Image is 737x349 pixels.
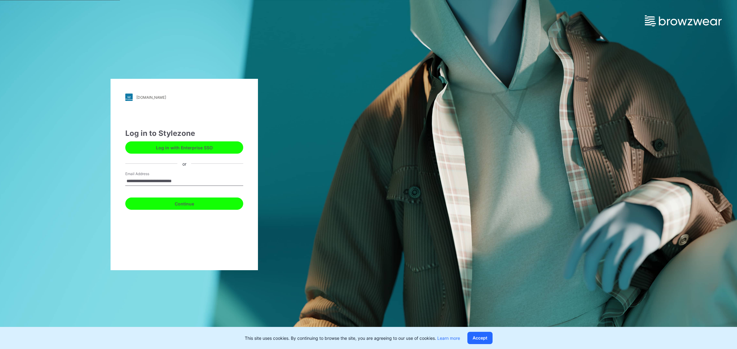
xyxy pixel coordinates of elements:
[125,94,243,101] a: [DOMAIN_NAME]
[467,332,493,344] button: Accept
[125,198,243,210] button: Continue
[177,160,191,167] div: or
[645,15,722,26] img: browzwear-logo.e42bd6dac1945053ebaf764b6aa21510.svg
[245,335,460,341] p: This site uses cookies. By continuing to browse the site, you are agreeing to our use of cookies.
[125,94,133,101] img: stylezone-logo.562084cfcfab977791bfbf7441f1a819.svg
[125,128,243,139] div: Log in to Stylezone
[437,336,460,341] a: Learn more
[136,95,166,100] div: [DOMAIN_NAME]
[125,141,243,154] button: Log in with Enterprise SSO
[125,171,168,177] label: Email Address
